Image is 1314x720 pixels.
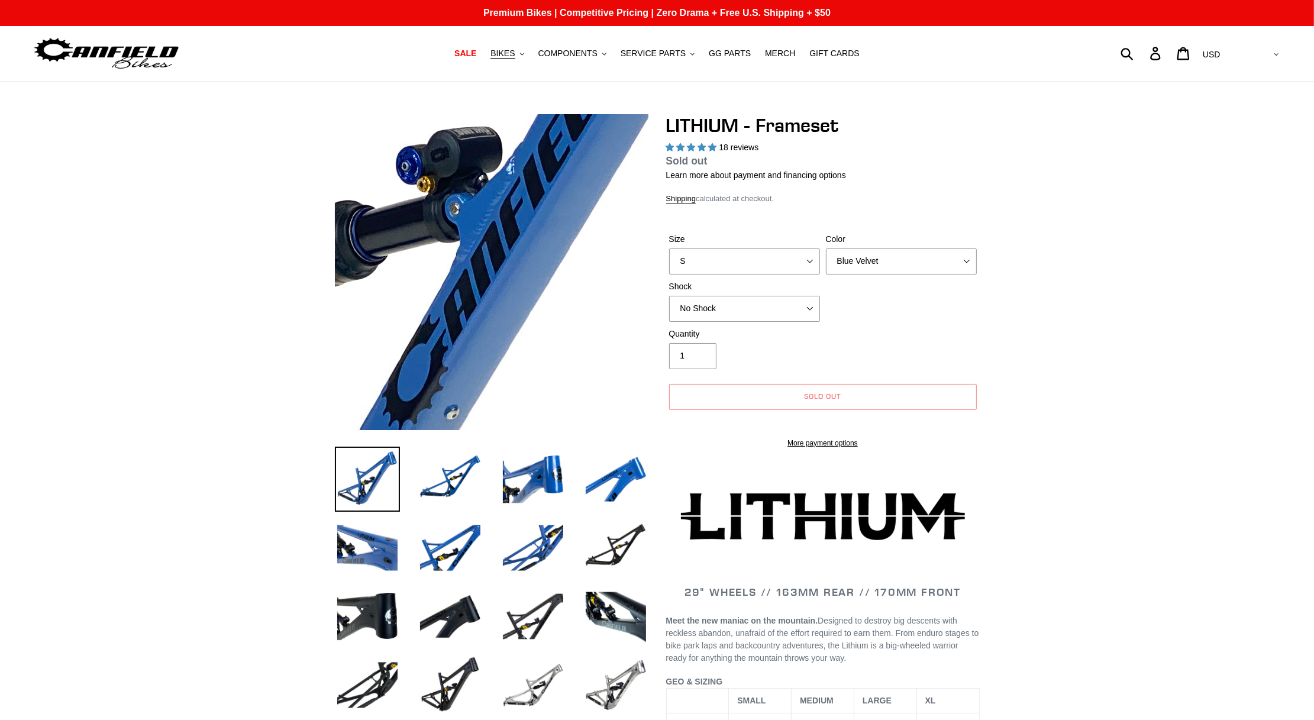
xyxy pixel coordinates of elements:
[583,584,648,649] img: Load image into Gallery viewer, LITHIUM - Frameset
[501,584,566,649] img: Load image into Gallery viewer, LITHIUM - Frameset
[335,653,400,718] img: Load image into Gallery viewer, LITHIUM - Frameset
[583,515,648,580] img: Load image into Gallery viewer, LITHIUM - Frameset
[532,46,612,62] button: COMPONENTS
[925,696,936,705] span: XL
[490,49,515,59] span: BIKES
[863,696,892,705] span: LARGE
[804,392,842,401] span: Sold out
[666,628,979,663] span: From enduro stages to bike park laps and backcountry adventures, the Lithium is a big-wheeled war...
[538,49,598,59] span: COMPONENTS
[669,384,977,410] button: Sold out
[615,46,700,62] button: SERVICE PARTS
[765,49,795,59] span: MERCH
[666,193,980,205] div: calculated at checkout.
[1127,40,1157,66] input: Search
[454,49,476,59] span: SALE
[737,696,766,705] span: SMALL
[335,447,400,512] img: Load image into Gallery viewer, LITHIUM - Frameset
[666,677,723,686] span: GEO & SIZING
[826,233,977,246] label: Color
[703,46,757,62] a: GG PARTS
[719,143,758,152] span: 18 reviews
[685,585,961,599] span: 29" WHEELS // 163mm REAR // 170mm FRONT
[759,46,801,62] a: MERCH
[418,515,483,580] img: Load image into Gallery viewer, LITHIUM - Frameset
[669,233,820,246] label: Size
[809,49,860,59] span: GIFT CARDS
[681,493,965,540] img: Lithium-Logo_480x480.png
[800,696,834,705] span: MEDIUM
[621,49,686,59] span: SERVICE PARTS
[666,616,979,663] span: Designed to destroy big descents with reckless abandon, unafraid of the effort required to earn t...
[418,653,483,718] img: Load image into Gallery viewer, LITHIUM - Frameset
[666,143,719,152] span: 5.00 stars
[844,653,846,663] span: .
[418,584,483,649] img: Load image into Gallery viewer, LITHIUM - Frameset
[666,114,980,137] h1: LITHIUM - Frameset
[669,280,820,293] label: Shock
[666,194,696,204] a: Shipping
[501,653,566,718] img: Load image into Gallery viewer, LITHIUM - Frameset
[485,46,530,62] button: BIKES
[335,584,400,649] img: Load image into Gallery viewer, LITHIUM - Frameset
[583,447,648,512] img: Load image into Gallery viewer, LITHIUM - Frameset
[669,438,977,448] a: More payment options
[501,515,566,580] img: Load image into Gallery viewer, LITHIUM - Frameset
[335,515,400,580] img: Load image into Gallery viewer, LITHIUM - Frameset
[666,155,708,167] span: Sold out
[709,49,751,59] span: GG PARTS
[669,328,820,340] label: Quantity
[448,46,482,62] a: SALE
[583,653,648,718] img: Load image into Gallery viewer, LITHIUM - Frameset
[33,35,180,72] img: Canfield Bikes
[666,616,818,625] b: Meet the new maniac on the mountain.
[501,447,566,512] img: Load image into Gallery viewer, LITHIUM - Frameset
[666,170,846,180] a: Learn more about payment and financing options
[803,46,866,62] a: GIFT CARDS
[418,447,483,512] img: Load image into Gallery viewer, LITHIUM - Frameset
